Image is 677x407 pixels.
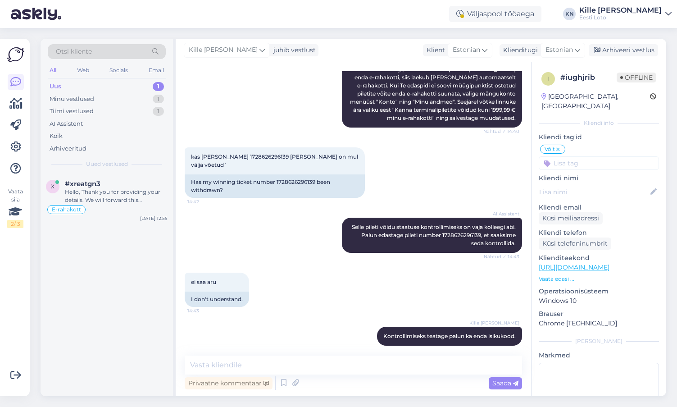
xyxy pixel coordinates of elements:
[50,119,83,128] div: AI Assistent
[483,128,519,135] span: Nähtud ✓ 14:40
[383,333,516,339] span: Kontrollimiseks teatage palun ka enda isikukood.
[492,379,518,387] span: Saada
[191,153,359,168] span: kas [PERSON_NAME] 1728626296139 [PERSON_NAME] on mul välja võetud`
[539,275,659,283] p: Vaata edasi ...
[185,292,249,307] div: I don't understand.
[469,320,519,326] span: Kille [PERSON_NAME]
[539,203,659,212] p: Kliendi email
[547,75,549,82] span: i
[153,107,164,116] div: 1
[539,319,659,328] p: Chrome [TECHNICAL_ID]
[541,92,650,111] div: [GEOGRAPHIC_DATA], [GEOGRAPHIC_DATA]
[75,64,91,76] div: Web
[7,187,23,228] div: Vaata siia
[545,45,573,55] span: Estonian
[539,156,659,170] input: Lisa tag
[86,160,128,168] span: Uued vestlused
[539,212,603,224] div: Küsi meiliaadressi
[48,64,58,76] div: All
[486,346,519,353] span: 14:50
[560,72,617,83] div: # iughjrib
[539,133,659,142] p: Kliendi tag'id
[453,45,480,55] span: Estonian
[7,220,23,228] div: 2 / 3
[563,8,576,20] div: KN
[589,44,658,56] div: Arhiveeri vestlus
[50,107,94,116] div: Tiimi vestlused
[539,253,659,263] p: Klienditeekond
[189,45,258,55] span: Kille [PERSON_NAME]
[484,253,519,260] span: Nähtud ✓ 14:43
[579,7,672,21] a: Kille [PERSON_NAME]Eesti Loto
[539,296,659,306] p: Windows 10
[51,183,55,190] span: x
[539,351,659,360] p: Märkmed
[50,95,94,104] div: Minu vestlused
[191,279,216,285] span: ei saa aru
[108,64,130,76] div: Socials
[185,174,365,198] div: Has my winning ticket number 1728626296139 been withdrawn?
[539,228,659,238] p: Kliendi telefon
[539,309,659,319] p: Brauser
[153,82,164,91] div: 1
[617,73,656,82] span: Offline
[539,238,611,250] div: Küsi telefoninumbrit
[539,263,609,271] a: [URL][DOMAIN_NAME]
[185,377,273,389] div: Privaatne kommentaar
[500,46,538,55] div: Klienditugi
[65,188,168,204] div: Hello, Thank you for providing your details. We will forward this information to our finance depa...
[423,46,445,55] div: Klient
[187,198,221,205] span: 14:42
[7,46,24,63] img: Askly Logo
[539,119,659,127] div: Kliendi info
[352,224,517,247] span: Selle pileti võidu staatuse kontrollimiseks on vaja kolleegi abi. Palun edastage pileti number 17...
[50,132,63,141] div: Kõik
[50,82,61,91] div: Uus
[545,146,555,152] span: Võit
[579,14,662,21] div: Eesti Loto
[56,47,92,56] span: Otsi kliente
[486,210,519,217] span: AI Assistent
[52,207,81,212] span: E-rahakott
[539,337,659,345] div: [PERSON_NAME]
[449,6,541,22] div: Väljaspool tööaega
[579,7,662,14] div: Kille [PERSON_NAME]
[50,144,86,153] div: Arhiveeritud
[539,187,649,197] input: Lisa nimi
[539,174,659,183] p: Kliendi nimi
[270,46,316,55] div: juhib vestlust
[539,287,659,296] p: Operatsioonisüsteem
[65,180,100,188] span: #xreatgn3
[140,215,168,222] div: [DATE] 12:55
[147,64,166,76] div: Email
[153,95,164,104] div: 1
[187,307,221,314] span: 14:43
